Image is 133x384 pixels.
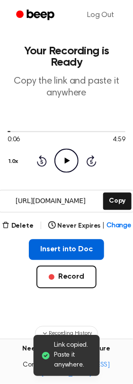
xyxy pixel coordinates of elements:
a: [EMAIL_ADDRESS][DOMAIN_NAME] [42,362,110,377]
span: | [102,222,105,231]
a: Log Out [78,4,124,26]
span: | [39,221,43,232]
span: Link copied. Paste it anywhere. [54,341,92,371]
span: Recording History [49,330,91,338]
span: Contact us [6,362,127,378]
button: Record [36,266,97,289]
button: Recording History [35,326,98,341]
button: Delete [2,222,34,231]
button: Copy [103,193,131,210]
button: 1.0x [8,154,22,170]
span: 0:06 [8,135,20,145]
span: 4:59 [113,135,125,145]
span: Change [106,222,131,231]
a: Beep [9,6,63,25]
h1: Your Recording is Ready [8,45,125,68]
button: Never Expires|Change [48,222,132,231]
button: Insert into Doc [29,239,104,260]
p: Copy the link and paste it anywhere [8,76,125,99]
